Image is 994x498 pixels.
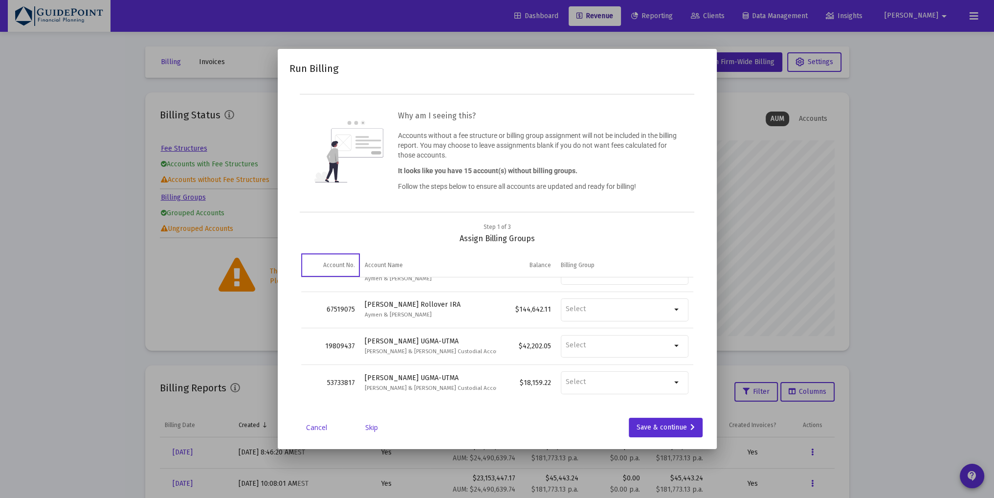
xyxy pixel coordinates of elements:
td: 53733817 [301,364,360,401]
td: Column Account Name [360,253,497,277]
input: Billing Group [566,305,671,314]
div: $42,202.05 [502,341,551,351]
small: [PERSON_NAME] & [PERSON_NAME] Custodial Accounts [365,385,508,391]
td: 19809437 [301,328,360,365]
button: Save & continue [629,418,703,437]
div: Step 1 of 3 [484,222,511,232]
mat-icon: arrow_drop_down [671,340,683,352]
h2: Run Billing [289,61,338,76]
p: Accounts without a fee structure or billing group assignment will not be included in the billing ... [398,131,680,160]
td: Column Balance [497,253,555,277]
div: Save & continue [637,418,695,437]
div: [PERSON_NAME] UGMA-UTMA [365,373,492,393]
img: question [314,121,383,182]
div: [PERSON_NAME] UGMA-UTMA [365,337,492,356]
mat-icon: arrow_drop_down [671,377,683,388]
input: Billing Group [566,341,671,350]
a: Cancel [292,423,341,432]
h3: Why am I seeing this? [398,109,680,123]
div: Billing Group [561,261,595,269]
input: Billing Group [566,378,671,386]
small: Aymen & [PERSON_NAME] [365,275,432,282]
small: [PERSON_NAME] & [PERSON_NAME] Custodial Accounts [365,348,508,355]
td: Column Billing Group [556,253,693,277]
a: Skip [347,423,396,432]
div: Account Name [365,261,403,269]
small: Aymen & [PERSON_NAME] [365,311,432,318]
p: Follow the steps below to ensure all accounts are updated and ready for billing! [398,181,680,191]
td: Column Account No. [301,253,360,277]
p: It looks like you have 15 account(s) without billing groups. [398,166,680,176]
div: $18,159.22 [502,378,551,388]
mat-icon: arrow_drop_down [671,304,683,316]
div: Balance [530,261,551,269]
div: Data grid [301,253,693,400]
div: Account No. [323,261,355,269]
td: 67519075 [301,292,360,328]
div: [PERSON_NAME] Rollover IRA [365,300,492,319]
div: Assign Billing Groups [301,222,693,244]
div: $144,642.11 [502,305,551,315]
